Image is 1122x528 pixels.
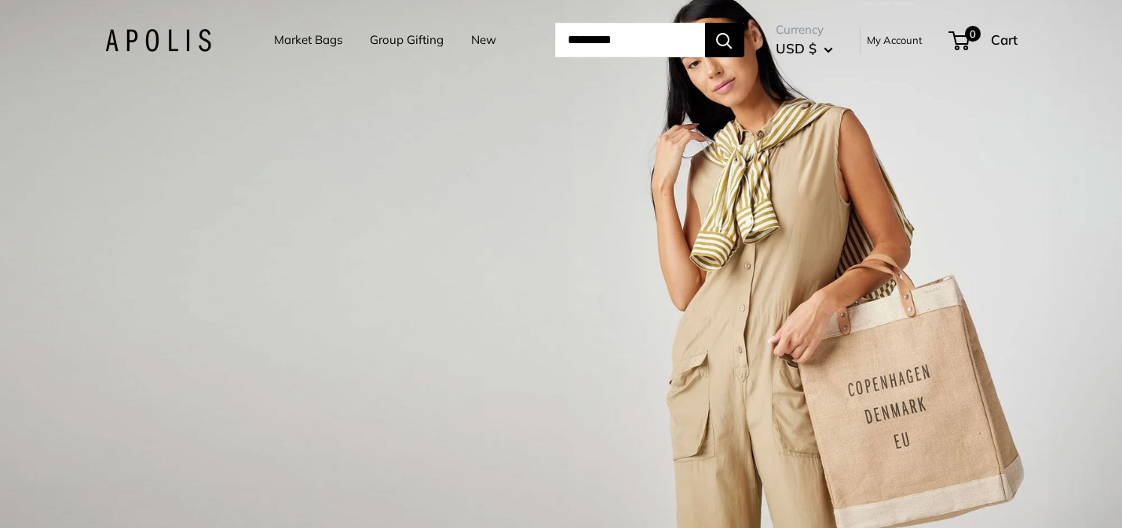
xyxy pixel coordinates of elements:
button: USD $ [776,36,833,61]
button: Search [705,23,744,57]
span: Currency [776,19,833,41]
a: My Account [867,31,923,49]
span: 0 [964,26,980,42]
a: 0 Cart [950,27,1018,53]
a: New [471,29,496,51]
span: Cart [991,31,1018,48]
input: Search... [555,23,705,57]
a: Market Bags [274,29,342,51]
a: Group Gifting [370,29,444,51]
span: USD $ [776,40,817,56]
img: Apolis [105,29,211,52]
